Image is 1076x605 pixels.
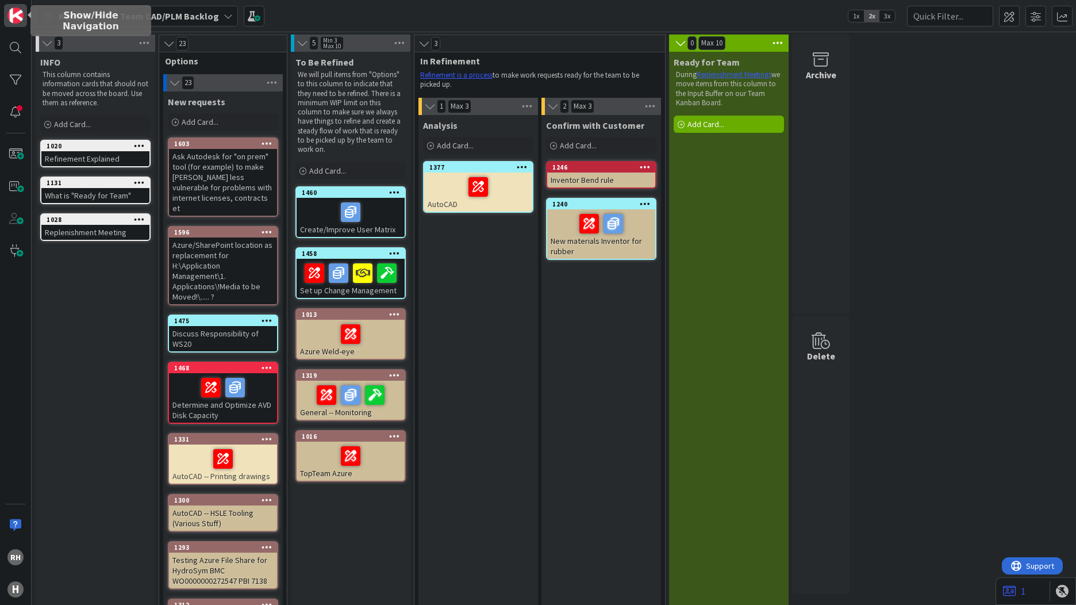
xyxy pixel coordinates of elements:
[169,495,277,506] div: 1300
[169,506,277,531] div: AutoCAD -- HSLE Tooling (Various Stuff)
[546,161,656,189] a: 1246Inventor Bend rule
[297,198,405,237] div: Create/Improve User Matrix
[35,10,147,32] h5: Show/Hide Navigation
[295,56,353,68] span: To Be Refined
[24,2,52,16] span: Support
[174,496,277,504] div: 1300
[7,7,24,24] img: Visit kanbanzone.com
[297,381,405,420] div: General -- Monitoring
[297,248,405,259] div: 1458
[297,370,405,420] div: 1319General -- Monitoring
[40,140,151,167] a: 1020Refinement Explained
[54,119,91,129] span: Add Card...
[295,430,406,482] a: 1016TopTeam Azure
[174,435,277,443] div: 1331
[169,363,277,423] div: 1468Determine and Optimize AVD Disk Capacity
[309,166,346,176] span: Add Card...
[169,238,277,304] div: Azure/SharePoint location as replacement for H:\Application Management\1. Applications\!Media to ...
[302,372,405,380] div: 1319
[41,188,149,203] div: What is "Ready for Team"
[174,228,277,236] div: 1596
[41,141,149,166] div: 1020Refinement Explained
[176,37,189,51] span: 23
[295,369,406,421] a: 1319General -- Monitoring
[309,36,318,50] span: 5
[169,149,277,216] div: Ask Autodesk for "on prem" tool (for example) to make [PERSON_NAME] less vulnerable for problems ...
[54,36,63,50] span: 3
[41,225,149,240] div: Replenishment Meeting
[168,96,225,108] span: New requests
[424,162,532,173] div: 1377
[41,178,149,188] div: 1131
[302,250,405,258] div: 1458
[169,363,277,373] div: 1468
[297,431,405,481] div: 1016TopTeam Azure
[165,55,272,67] span: Options
[40,177,151,204] a: 1131What is "Ready for Team"
[451,104,468,109] div: Max 3
[420,71,659,90] p: to make work requests ready for the team to be picked up.
[47,179,149,187] div: 1131
[806,68,836,82] div: Archive
[169,316,277,351] div: 1475Discuss Responsibility of WS20
[168,137,278,217] a: 1603Ask Autodesk for "on prem" tool (for example) to make [PERSON_NAME] less vulnerable for probl...
[420,55,651,67] span: In Refinement
[120,10,219,22] b: Team CAD/PLM Backlog
[864,10,879,22] span: 2x
[297,442,405,481] div: TopTeam Azure
[41,151,149,166] div: Refinement Explained
[676,70,782,108] p: During we move items from this column to the Input Buffer on our Team Kanban Board.
[297,187,405,198] div: 1460
[169,553,277,588] div: Testing Azure File Share for HydroSym BMC WO0000000272547 PBI 7138
[546,120,644,131] span: Confirm with Customer
[701,40,723,46] div: Max 10
[41,215,149,225] div: 1028
[297,187,405,237] div: 1460Create/Improve User Matrix
[423,161,533,213] a: 1377AutoCAD
[168,362,278,424] a: 1468Determine and Optimize AVD Disk Capacity
[302,311,405,319] div: 1013
[43,70,148,108] p: This column contains information cards that should not be moved across the board. Use them as ref...
[169,542,277,553] div: 1293
[168,315,278,353] a: 1475Discuss Responsibility of WS20
[552,163,655,171] div: 1246
[687,119,724,129] span: Add Card...
[697,70,771,79] a: Replenishment Meetings
[182,117,218,127] span: Add Card...
[169,139,277,149] div: 1603
[424,162,532,212] div: 1377AutoCAD
[547,173,655,187] div: Inventor Bend rule
[323,37,337,43] div: Min 3
[174,543,277,552] div: 1293
[547,162,655,187] div: 1246Inventor Bend rule
[297,259,405,298] div: Set up Change Management
[302,432,405,441] div: 1016
[169,227,277,304] div: 1596Azure/SharePoint location as replacement for H:\Application Management\1. Applications\!Media...
[560,99,569,113] span: 2
[437,140,474,151] span: Add Card...
[168,433,278,485] a: 1331AutoCAD -- Printing drawings
[47,142,149,150] div: 1020
[907,6,993,26] input: Quick Filter...
[547,209,655,259] div: New materials Inventor for rubber
[174,364,277,372] div: 1468
[169,316,277,326] div: 1475
[295,247,406,299] a: 1458Set up Change Management
[7,549,24,565] div: RH
[297,370,405,381] div: 1319
[169,326,277,351] div: Discuss Responsibility of WS20
[168,226,278,305] a: 1596Azure/SharePoint location as replacement for H:\Application Management\1. Applications\!Media...
[574,104,591,109] div: Max 3
[687,36,697,50] span: 0
[431,37,440,51] span: 3
[547,162,655,173] div: 1246
[41,215,149,240] div: 1028Replenishment Meeting
[169,445,277,484] div: AutoCAD -- Printing drawings
[298,70,403,154] p: We will pull items from "Options" to this column to indicate that they need to be refined. There ...
[182,76,194,90] span: 23
[424,173,532,212] div: AutoCAD
[41,178,149,203] div: 1131What is "Ready for Team"
[297,431,405,442] div: 1016
[174,140,277,148] div: 1603
[169,495,277,531] div: 1300AutoCAD -- HSLE Tooling (Various Stuff)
